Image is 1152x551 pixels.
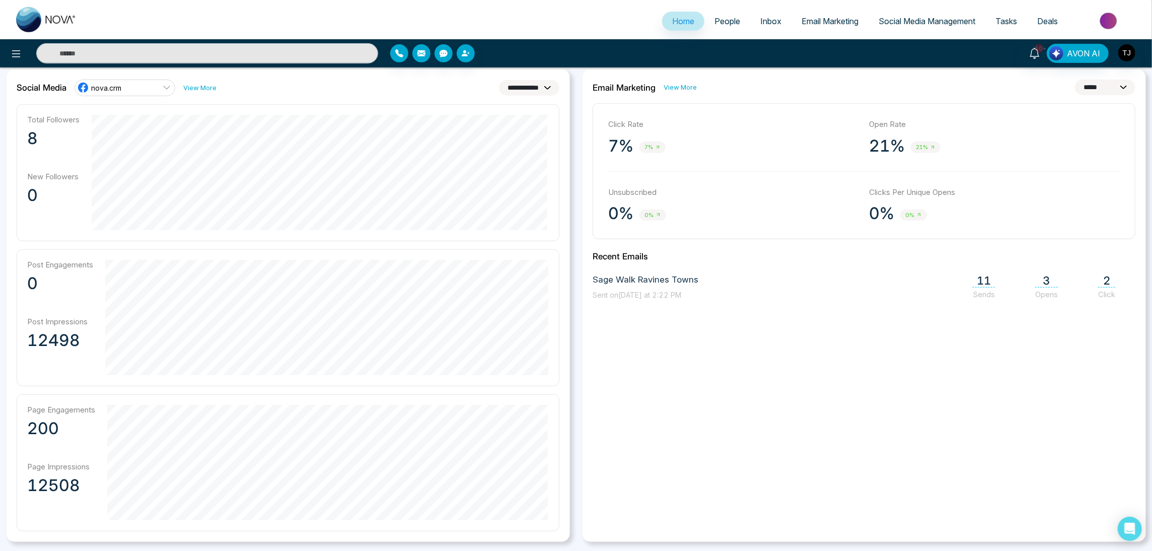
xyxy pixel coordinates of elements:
[1047,44,1109,63] button: AVON AI
[27,330,93,351] p: 12498
[593,83,656,93] h2: Email Marketing
[869,12,985,31] a: Social Media Management
[662,12,704,31] a: Home
[27,115,80,124] p: Total Followers
[879,16,975,26] span: Social Media Management
[1118,517,1142,541] div: Open Intercom Messenger
[639,210,666,221] span: 0%
[985,12,1027,31] a: Tasks
[608,187,859,198] p: Unsubscribed
[995,16,1017,26] span: Tasks
[16,7,77,32] img: Nova CRM Logo
[1023,44,1047,61] a: 10+
[1049,46,1063,60] img: Lead Flow
[593,291,681,299] span: Sent on [DATE] at 2:22 PM
[704,12,750,31] a: People
[91,83,121,93] span: nova.crm
[791,12,869,31] a: Email Marketing
[973,290,995,299] span: Sends
[664,83,697,92] a: View More
[608,203,633,224] p: 0%
[27,405,95,415] p: Page Engagements
[593,251,1135,261] h2: Recent Emails
[27,317,93,326] p: Post Impressions
[973,274,995,288] span: 11
[1035,274,1058,288] span: 3
[608,136,633,156] p: 7%
[672,16,694,26] span: Home
[1035,290,1058,299] span: Opens
[27,185,80,205] p: 0
[27,462,95,471] p: Page Impressions
[1098,274,1115,288] span: 2
[869,136,905,156] p: 21%
[27,172,80,181] p: New Followers
[760,16,781,26] span: Inbox
[1098,290,1115,299] span: Click
[27,475,95,496] p: 12508
[183,83,217,93] a: View More
[593,273,698,287] span: Sage Walk Ravines Towns
[1118,44,1135,61] img: User Avatar
[608,119,859,130] p: Click Rate
[639,142,666,153] span: 7%
[27,260,93,269] p: Post Engagements
[27,273,93,294] p: 0
[1067,47,1100,59] span: AVON AI
[900,210,927,221] span: 0%
[869,203,894,224] p: 0%
[1037,16,1058,26] span: Deals
[27,128,80,149] p: 8
[802,16,858,26] span: Email Marketing
[1073,10,1146,32] img: Market-place.gif
[1035,44,1044,53] span: 10+
[17,83,66,93] h2: Social Media
[869,119,1120,130] p: Open Rate
[1027,12,1068,31] a: Deals
[27,419,95,439] p: 200
[911,142,941,153] span: 21%
[869,187,1120,198] p: Clicks Per Unique Opens
[750,12,791,31] a: Inbox
[714,16,740,26] span: People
